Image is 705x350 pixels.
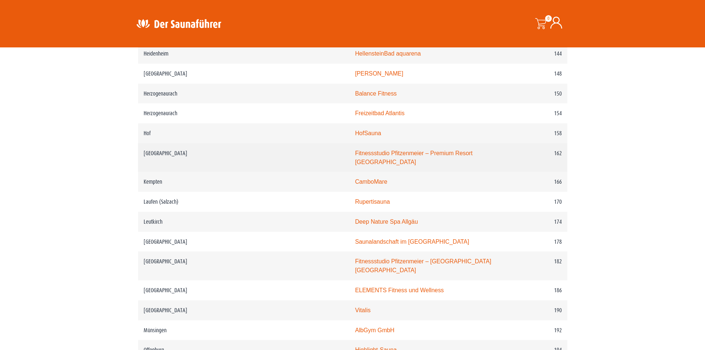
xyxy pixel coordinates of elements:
td: 162 [500,143,567,172]
td: [GEOGRAPHIC_DATA] [138,251,350,280]
a: AlbGym GmbH [355,327,394,333]
td: 154 [500,103,567,123]
td: 182 [500,251,567,280]
a: CamboMare [355,179,387,185]
td: 192 [500,320,567,340]
a: Vitalis [355,307,370,313]
span: 0 [545,15,552,22]
td: [GEOGRAPHIC_DATA] [138,64,350,84]
a: ELEMENTS Fitness und Wellness [355,287,444,293]
td: 148 [500,64,567,84]
td: [GEOGRAPHIC_DATA] [138,143,350,172]
td: [GEOGRAPHIC_DATA] [138,280,350,300]
td: Heidenheim [138,44,350,64]
td: Münsingen [138,320,350,340]
a: [PERSON_NAME] [355,70,403,77]
td: 178 [500,232,567,252]
td: [GEOGRAPHIC_DATA] [138,232,350,252]
td: 170 [500,192,567,212]
a: Saunalandschaft im [GEOGRAPHIC_DATA] [355,239,469,245]
td: Kempten [138,172,350,192]
td: Leutkirch [138,212,350,232]
td: [GEOGRAPHIC_DATA] [138,300,350,320]
a: Fitnessstudio Pfitzenmeier – [GEOGRAPHIC_DATA] [GEOGRAPHIC_DATA] [355,258,491,273]
td: 186 [500,280,567,300]
a: Fitnessstudio Pfitzenmeier – Premium Resort [GEOGRAPHIC_DATA] [355,150,473,165]
td: 190 [500,300,567,320]
a: Rupertisauna [355,199,390,205]
td: 158 [500,123,567,143]
td: Herzogenaurach [138,103,350,123]
td: 166 [500,172,567,192]
a: HellensteinBad aquarena [355,50,421,57]
td: Laufen (Salzach) [138,192,350,212]
td: 144 [500,44,567,64]
a: Deep Nature Spa Allgäu [355,219,418,225]
a: Freizeitbad Atlantis [355,110,404,116]
td: Hof [138,123,350,143]
a: HofSauna [355,130,381,136]
td: 150 [500,84,567,104]
td: Herzogenaurach [138,84,350,104]
td: 174 [500,212,567,232]
a: Balance Fitness [355,90,397,97]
